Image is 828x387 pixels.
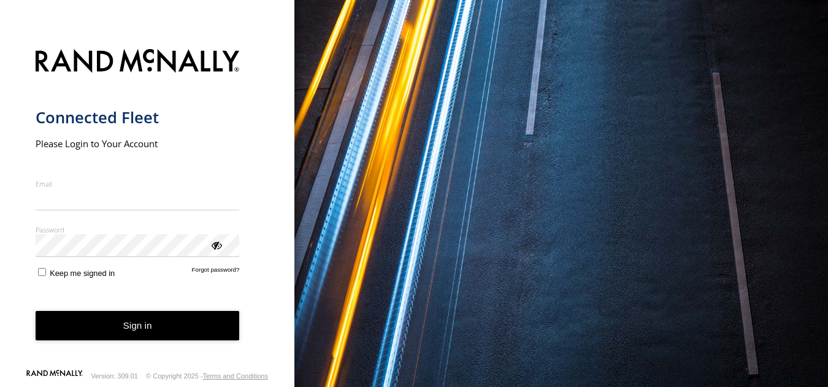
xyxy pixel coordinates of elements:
div: ViewPassword [210,239,222,251]
a: Forgot password? [192,266,240,278]
div: Version: 309.01 [91,372,138,380]
button: Sign in [36,311,240,341]
input: Keep me signed in [38,268,46,276]
img: Rand McNally [36,47,240,78]
div: © Copyright 2025 - [146,372,268,380]
a: Terms and Conditions [203,372,268,380]
a: Visit our Website [26,370,83,382]
label: Password [36,225,240,234]
h1: Connected Fleet [36,107,240,128]
h2: Please Login to Your Account [36,137,240,150]
form: main [36,42,259,369]
label: Email [36,179,240,188]
span: Keep me signed in [50,269,115,278]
